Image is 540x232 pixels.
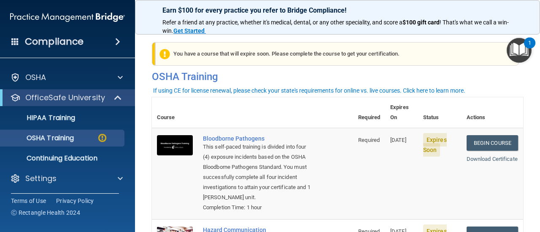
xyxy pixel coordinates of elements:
[25,36,84,48] h4: Compliance
[423,133,447,157] span: Expires Soon
[159,49,170,59] img: exclamation-circle-solid-warning.7ed2984d.png
[173,27,206,34] a: Get Started
[5,134,74,142] p: OSHA Training
[152,97,198,128] th: Course
[507,38,532,63] button: Open Resource Center, 1 new notification
[402,19,440,26] strong: $100 gift card
[390,137,406,143] span: [DATE]
[10,173,123,184] a: Settings
[155,42,519,66] div: You have a course that will expire soon. Please complete the course to get your certification.
[162,19,509,34] span: ! That's what we call a win-win.
[10,9,125,26] img: PMB logo
[5,154,121,163] p: Continuing Education
[25,72,46,83] p: OSHA
[10,72,123,83] a: OSHA
[152,71,523,83] h4: OSHA Training
[467,135,518,151] a: Begin Course
[11,197,46,205] a: Terms of Use
[162,6,513,14] p: Earn $100 for every practice you refer to Bridge Compliance!
[153,88,465,93] div: If using CE for license renewal, please check your state's requirements for online vs. live cours...
[418,97,462,128] th: Status
[11,208,80,217] span: Ⓒ Rectangle Health 2024
[56,197,94,205] a: Privacy Policy
[528,43,531,54] div: 1
[462,97,523,128] th: Actions
[173,27,205,34] strong: Get Started
[152,86,467,95] button: If using CE for license renewal, please check your state's requirements for online vs. live cours...
[358,137,380,143] span: Required
[203,142,311,203] div: This self-paced training is divided into four (4) exposure incidents based on the OSHA Bloodborne...
[25,173,57,184] p: Settings
[203,135,311,142] a: Bloodborne Pathogens
[97,133,108,143] img: warning-circle.0cc9ac19.png
[10,93,122,103] a: OfficeSafe University
[25,93,105,103] p: OfficeSafe University
[203,203,311,213] div: Completion Time: 1 hour
[467,156,518,162] a: Download Certificate
[385,97,418,128] th: Expires On
[162,19,402,26] span: Refer a friend at any practice, whether it's medical, dental, or any other speciality, and score a
[353,97,385,128] th: Required
[5,114,75,122] p: HIPAA Training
